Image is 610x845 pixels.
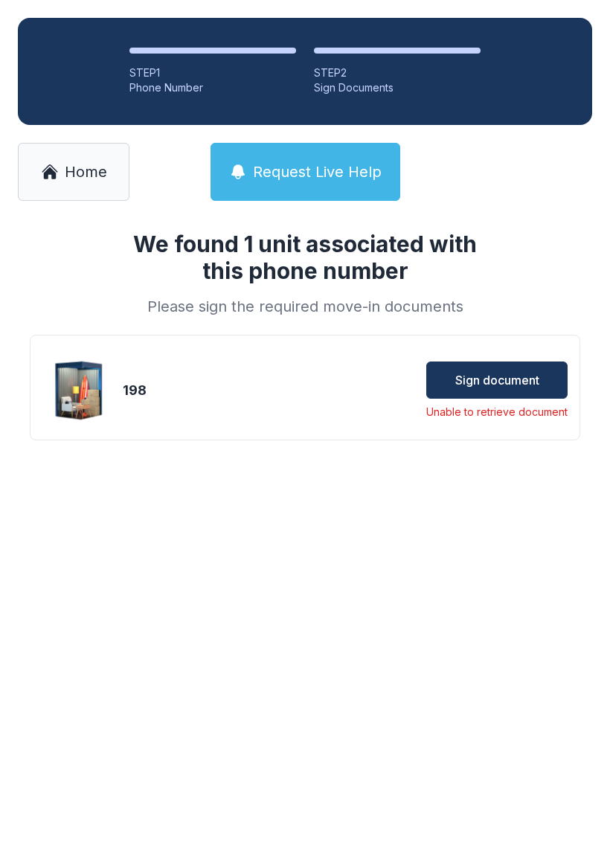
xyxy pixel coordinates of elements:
[314,65,481,80] div: STEP 2
[129,80,296,95] div: Phone Number
[123,380,261,401] div: 198
[314,80,481,95] div: Sign Documents
[129,65,296,80] div: STEP 1
[426,405,568,420] div: Unable to retrieve document
[455,371,539,389] span: Sign document
[65,161,107,182] span: Home
[253,161,382,182] span: Request Live Help
[115,296,495,317] div: Please sign the required move-in documents
[115,231,495,284] h1: We found 1 unit associated with this phone number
